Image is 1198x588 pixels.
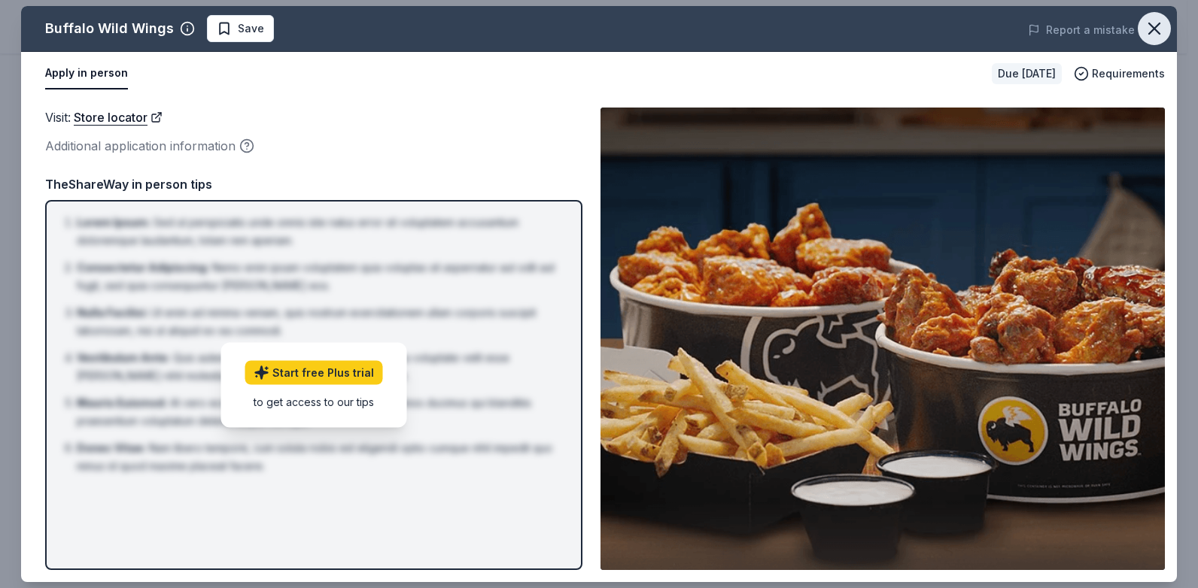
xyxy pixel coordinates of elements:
[77,394,560,430] li: At vero eos et accusamus et iusto odio dignissimos ducimus qui blanditiis praesentium voluptatum ...
[77,216,151,229] span: Lorem Ipsum :
[45,108,582,127] div: Visit :
[77,306,148,319] span: Nulla Facilisi :
[77,214,560,250] li: Sed ut perspiciatis unde omnis iste natus error sit voluptatem accusantium doloremque laudantium,...
[1074,65,1165,83] button: Requirements
[238,20,264,38] span: Save
[77,351,170,364] span: Vestibulum Ante :
[45,17,174,41] div: Buffalo Wild Wings
[45,136,582,156] div: Additional application information
[77,261,209,274] span: Consectetur Adipiscing :
[601,108,1165,570] img: Image for Buffalo Wild Wings
[74,108,163,127] a: Store locator
[45,58,128,89] button: Apply in person
[77,439,560,475] li: Nam libero tempore, cum soluta nobis est eligendi optio cumque nihil impedit quo minus id quod ma...
[1028,21,1135,39] button: Report a mistake
[77,259,560,295] li: Nemo enim ipsam voluptatem quia voluptas sit aspernatur aut odit aut fugit, sed quia consequuntur...
[992,63,1062,84] div: Due [DATE]
[45,174,582,194] div: TheShareWay in person tips
[245,394,383,410] div: to get access to our tips
[77,396,167,409] span: Mauris Euismod :
[77,441,146,454] span: Donec Vitae :
[77,304,560,340] li: Ut enim ad minima veniam, quis nostrum exercitationem ullam corporis suscipit laboriosam, nisi ut...
[1092,65,1165,83] span: Requirements
[77,349,560,385] li: Quis autem vel eum iure reprehenderit qui in ea voluptate velit esse [PERSON_NAME] nihil molestia...
[207,15,274,42] button: Save
[245,361,383,385] a: Start free Plus trial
